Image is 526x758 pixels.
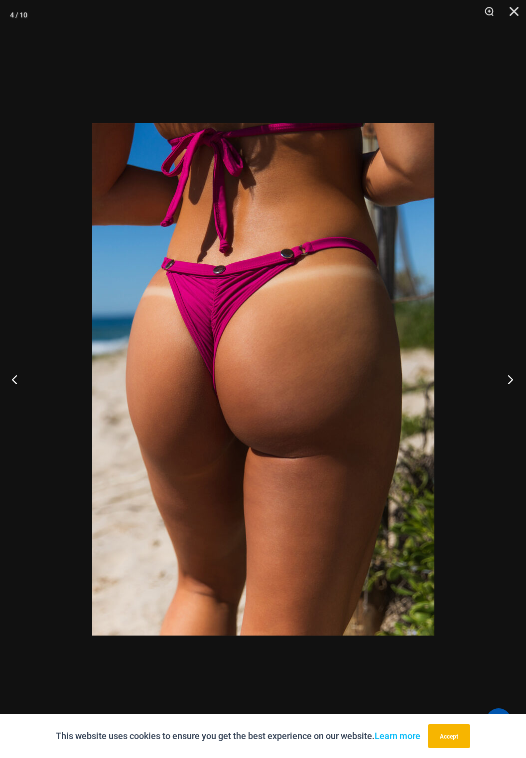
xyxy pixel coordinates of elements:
a: Learn more [375,731,420,741]
p: This website uses cookies to ensure you get the best experience on our website. [56,729,420,744]
img: Tight Rope Pink 4228 Thong 02 [92,123,434,636]
button: Accept [428,724,470,748]
button: Next [489,354,526,404]
div: 4 / 10 [10,7,27,22]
